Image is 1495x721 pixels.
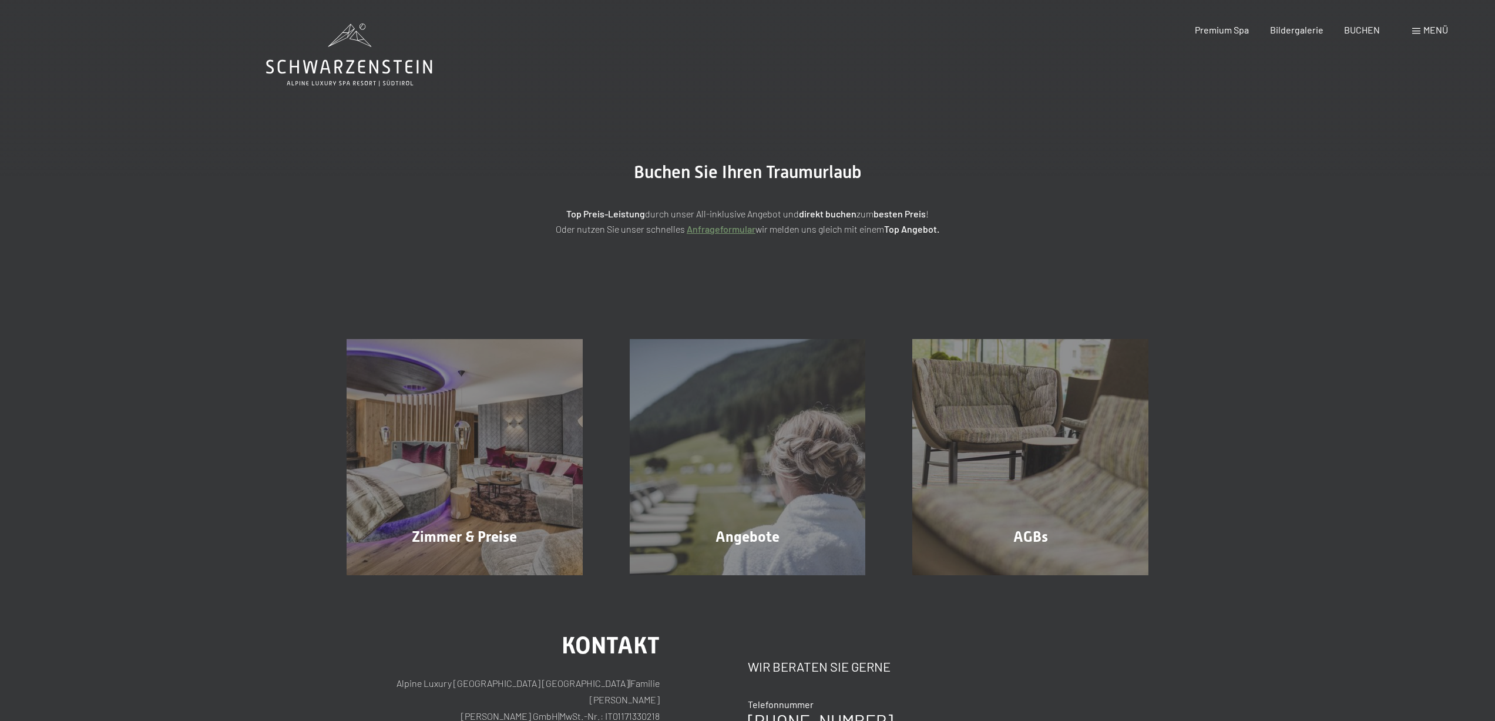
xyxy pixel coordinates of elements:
[874,208,926,219] strong: besten Preis
[454,206,1042,236] p: durch unser All-inklusive Angebot und zum ! Oder nutzen Sie unser schnelles wir melden uns gleich...
[1270,24,1323,35] a: Bildergalerie
[1195,24,1249,35] a: Premium Spa
[715,528,780,545] span: Angebote
[412,528,517,545] span: Zimmer & Preise
[748,659,891,674] span: Wir beraten Sie gerne
[687,223,755,234] a: Anfrageformular
[566,208,645,219] strong: Top Preis-Leistung
[562,632,660,659] span: Kontakt
[884,223,939,234] strong: Top Angebot.
[1344,24,1380,35] a: BUCHEN
[748,699,814,710] span: Telefonnummer
[634,162,862,182] span: Buchen Sie Ihren Traumurlaub
[606,339,889,575] a: Buchung Angebote
[629,678,630,689] span: |
[1013,528,1048,545] span: AGBs
[323,339,606,575] a: Buchung Zimmer & Preise
[1423,24,1448,35] span: Menü
[799,208,856,219] strong: direkt buchen
[889,339,1172,575] a: Buchung AGBs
